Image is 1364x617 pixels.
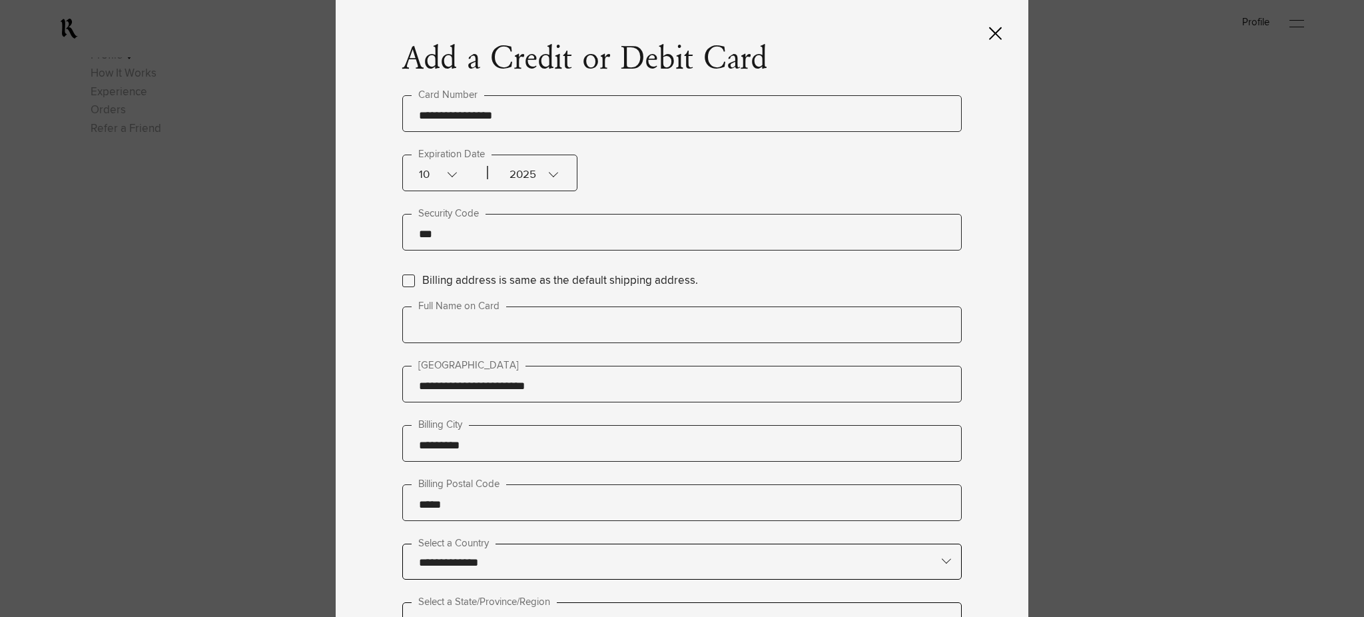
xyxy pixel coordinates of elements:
label: Select a Country [412,536,496,552]
label: Card Number [412,87,484,103]
label: Expiration Date [412,147,492,163]
label: [GEOGRAPHIC_DATA] [412,358,525,374]
label: Security Code [412,206,486,222]
label: Billing Postal Code [412,476,506,492]
label: Billing address is same as the default shipping address. [422,272,698,290]
label: Select a State/Province/Region [412,594,557,610]
span: Add a Credit or Debit Card [402,40,767,80]
label: Full Name on Card [412,299,506,314]
label: Billing City [412,417,469,433]
div: 2025 [486,155,552,191]
div: 10 [419,155,486,191]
